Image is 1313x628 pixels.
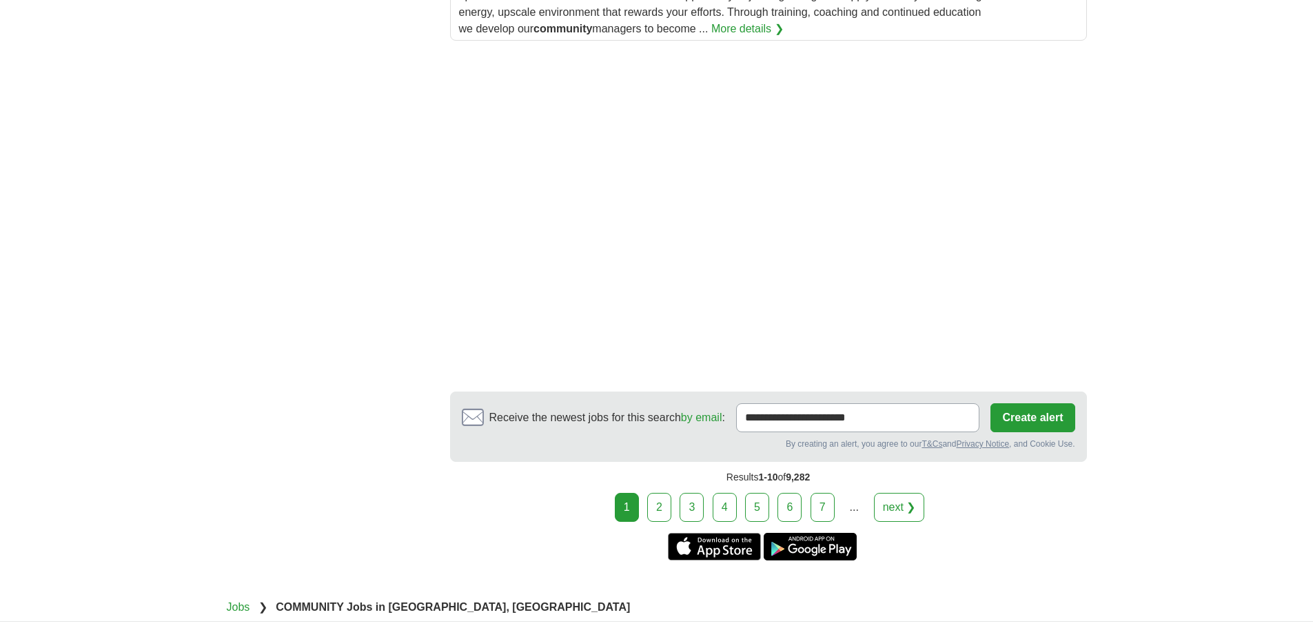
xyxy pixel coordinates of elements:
[811,493,835,522] a: 7
[462,438,1075,450] div: By creating an alert, you agree to our and , and Cookie Use.
[680,493,704,522] a: 3
[647,493,671,522] a: 2
[758,472,777,483] span: 1-10
[777,493,802,522] a: 6
[258,601,267,613] span: ❯
[668,533,761,560] a: Get the iPhone app
[786,472,810,483] span: 9,282
[615,493,639,522] div: 1
[840,494,868,521] div: ...
[450,462,1087,493] div: Results of
[922,439,942,449] a: T&Cs
[681,412,722,423] a: by email
[990,403,1075,432] button: Create alert
[713,493,737,522] a: 4
[450,52,1087,381] iframe: Ads by Google
[227,601,250,613] a: Jobs
[276,601,630,613] strong: COMMUNITY Jobs in [GEOGRAPHIC_DATA], [GEOGRAPHIC_DATA]
[956,439,1009,449] a: Privacy Notice
[874,493,925,522] a: next ❯
[711,21,784,37] a: More details ❯
[489,409,725,426] span: Receive the newest jobs for this search :
[533,23,592,34] strong: community
[745,493,769,522] a: 5
[764,533,857,560] a: Get the Android app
